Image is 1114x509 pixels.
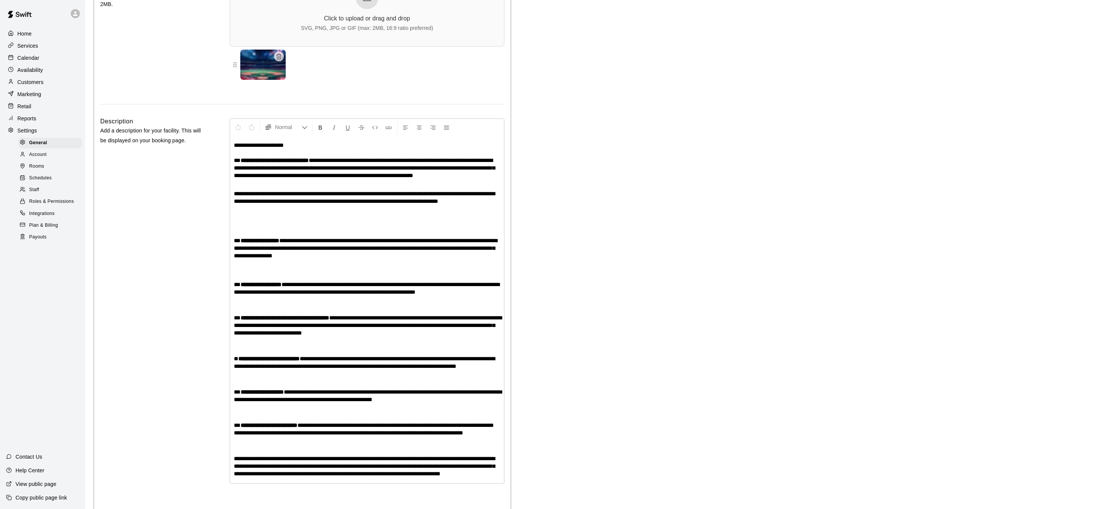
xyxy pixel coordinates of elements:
[6,113,79,124] a: Reports
[29,139,47,147] span: General
[6,101,79,112] a: Retail
[17,127,37,134] p: Settings
[18,219,85,231] a: Plan & Billing
[18,208,85,219] a: Integrations
[17,54,39,62] p: Calendar
[382,120,395,134] button: Insert Link
[17,115,36,122] p: Reports
[29,174,52,182] span: Schedules
[16,467,44,474] p: Help Center
[18,173,85,184] a: Schedules
[29,222,58,229] span: Plan & Billing
[29,198,74,205] span: Roles & Permissions
[245,120,258,134] button: Redo
[261,120,311,134] button: Formatting Options
[440,120,453,134] button: Justify Align
[18,138,82,148] div: General
[18,185,82,195] div: Staff
[29,210,55,218] span: Integrations
[29,186,39,194] span: Staff
[6,125,79,136] a: Settings
[29,233,47,241] span: Payouts
[17,30,32,37] p: Home
[426,120,439,134] button: Right Align
[18,161,82,172] div: Rooms
[17,90,41,98] p: Marketing
[18,232,82,243] div: Payouts
[6,76,79,88] a: Customers
[17,103,31,110] p: Retail
[100,126,205,145] p: Add a description for your facility. This will be displayed on your booking page.
[17,42,38,50] p: Services
[413,120,426,134] button: Center Align
[6,64,79,76] a: Availability
[301,25,433,31] div: SVG, PNG, JPG or GIF (max: 2MB, 16:9 ratio preferred)
[355,120,368,134] button: Format Strikethrough
[240,50,286,80] img: Banner 1
[29,163,44,170] span: Rooms
[18,184,85,196] a: Staff
[341,120,354,134] button: Format Underline
[328,120,341,134] button: Format Italics
[18,196,82,207] div: Roles & Permissions
[399,120,412,134] button: Left Align
[18,196,85,208] a: Roles & Permissions
[324,15,410,22] div: Click to upload or drag and drop
[6,89,79,100] a: Marketing
[18,149,85,160] a: Account
[18,137,85,149] a: General
[16,494,67,501] p: Copy public page link
[18,220,82,231] div: Plan & Billing
[100,117,133,126] h6: Description
[18,173,82,184] div: Schedules
[18,209,82,219] div: Integrations
[275,123,302,131] span: Normal
[17,78,44,86] p: Customers
[18,161,85,173] a: Rooms
[16,480,56,488] p: View public page
[314,120,327,134] button: Format Bold
[17,66,43,74] p: Availability
[6,40,79,51] a: Services
[6,52,79,64] a: Calendar
[29,151,47,159] span: Account
[18,149,82,160] div: Account
[369,120,381,134] button: Insert Code
[6,28,79,39] a: Home
[232,120,244,134] button: Undo
[16,453,42,461] p: Contact Us
[18,231,85,243] a: Payouts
